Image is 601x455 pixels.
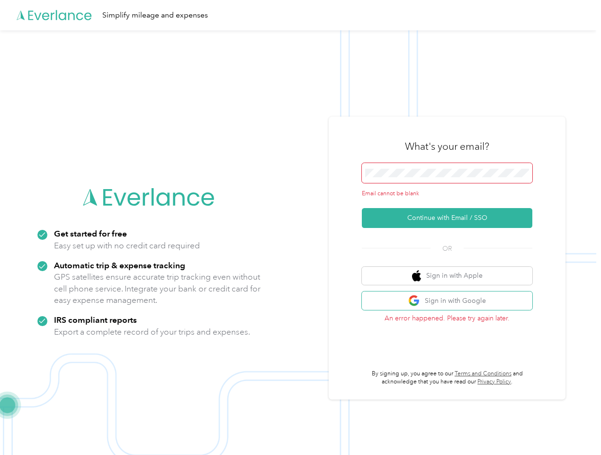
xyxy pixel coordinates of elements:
a: Privacy Policy [477,378,511,385]
button: Continue with Email / SSO [362,208,532,228]
strong: Automatic trip & expense tracking [54,260,185,270]
strong: IRS compliant reports [54,315,137,325]
button: apple logoSign in with Apple [362,267,532,285]
a: Terms and Conditions [455,370,511,377]
p: Easy set up with no credit card required [54,240,200,252]
img: apple logo [412,270,422,282]
p: GPS satellites ensure accurate trip tracking even without cell phone service. Integrate your bank... [54,271,261,306]
p: An error happened. Please try again later. [362,313,532,323]
img: google logo [408,295,420,307]
span: OR [431,244,464,254]
strong: Get started for free [54,228,127,238]
button: google logoSign in with Google [362,291,532,310]
h3: What's your email? [405,140,489,153]
p: Export a complete record of your trips and expenses. [54,326,250,338]
div: Simplify mileage and expenses [102,9,208,21]
p: By signing up, you agree to our and acknowledge that you have read our . [362,370,532,386]
div: Email cannot be blank [362,190,532,198]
